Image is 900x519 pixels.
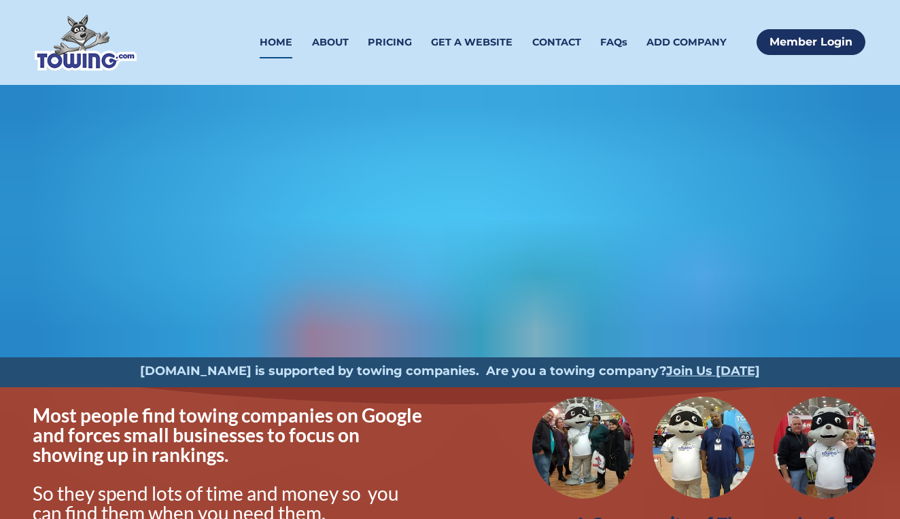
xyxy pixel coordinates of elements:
img: Towing.com Logo [35,14,137,71]
a: FAQs [600,26,627,58]
span: Most people find towing companies on Google and forces small businesses to focus on showing up in... [33,404,426,466]
a: ABOUT [312,26,349,58]
a: HOME [260,26,292,58]
a: Member Login [757,29,865,55]
a: GET A WEBSITE [431,26,513,58]
strong: [DOMAIN_NAME] is supported by towing companies. Are you a towing company? [140,363,666,378]
a: ADD COMPANY [646,26,727,58]
a: Join Us [DATE] [666,363,760,378]
a: CONTACT [532,26,581,58]
a: PRICING [368,26,412,58]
